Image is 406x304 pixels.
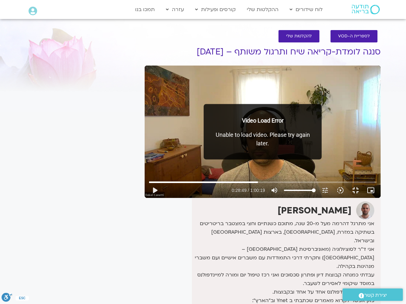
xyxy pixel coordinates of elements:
[278,205,351,217] strong: [PERSON_NAME]
[132,3,158,16] a: תמכו בנו
[352,5,380,14] img: תודעה בריאה
[364,291,387,300] span: יצירת קשר
[338,34,370,39] span: לספריית ה-VOD
[244,3,282,16] a: ההקלטות שלי
[145,47,381,57] h1: סנגה לומדת-קריאה שיח ותרגול משותף – [DATE]
[192,3,239,16] a: קורסים ופעילות
[343,288,403,301] a: יצירת קשר
[286,3,326,16] a: לוח שידורים
[286,34,312,39] span: להקלטות שלי
[356,201,374,219] img: דקל קנטי
[331,30,377,42] a: לספריית ה-VOD
[278,30,319,42] a: להקלטות שלי
[163,3,187,16] a: עזרה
